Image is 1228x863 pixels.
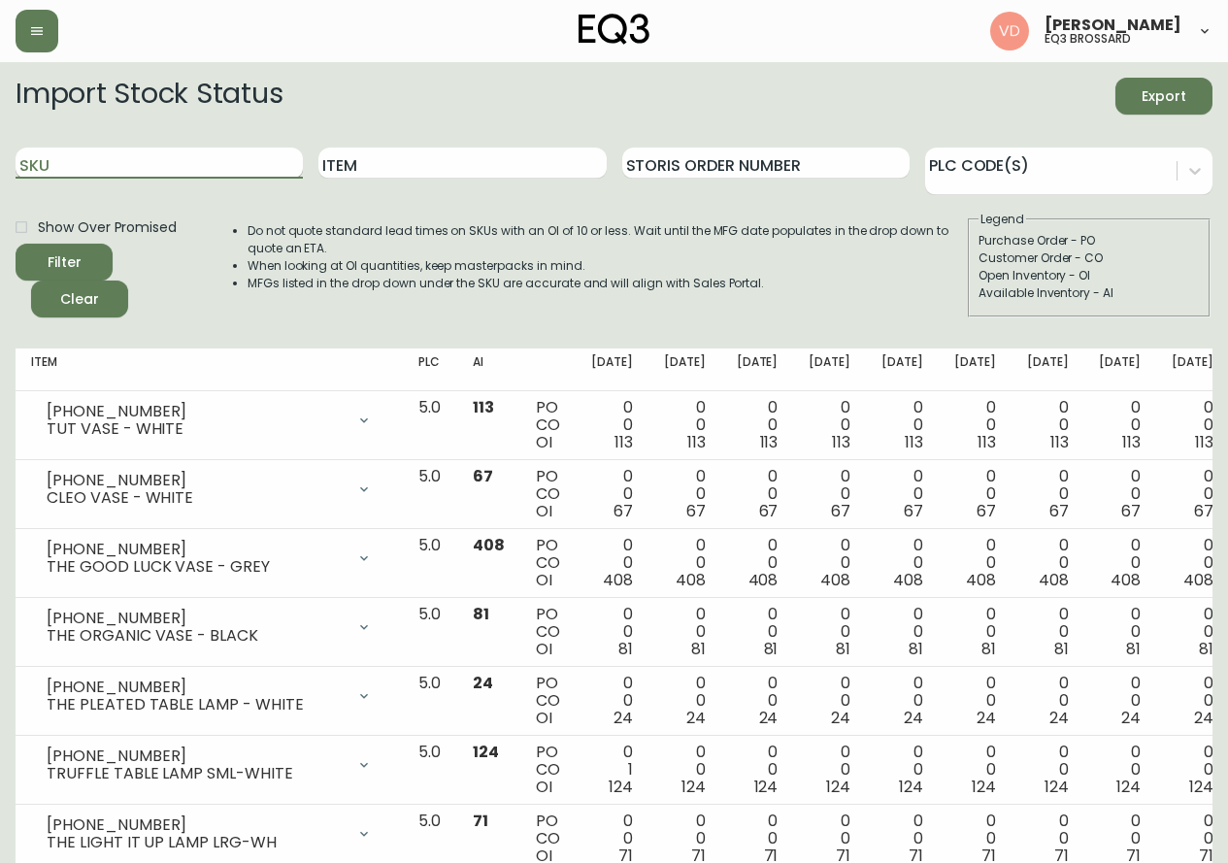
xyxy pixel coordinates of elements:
[954,744,996,796] div: 0 0
[1126,638,1141,660] span: 81
[579,14,650,45] img: logo
[403,460,457,529] td: 5.0
[473,465,493,487] span: 67
[648,349,721,391] th: [DATE]
[1131,84,1197,109] span: Export
[1099,399,1141,451] div: 0 0
[1172,744,1213,796] div: 0 0
[16,78,282,115] h2: Import Stock Status
[31,537,387,580] div: [PHONE_NUMBER]THE GOOD LUCK VASE - GREY
[1121,500,1141,522] span: 67
[31,468,387,511] div: [PHONE_NUMBER]CLEO VASE - WHITE
[664,468,706,520] div: 0 0
[47,420,345,438] div: TUT VASE - WHITE
[248,275,966,292] li: MFGs listed in the drop down under the SKU are accurate and will align with Sales Portal.
[618,638,633,660] span: 81
[748,569,779,591] span: 408
[832,431,850,453] span: 113
[1194,707,1213,729] span: 24
[1189,776,1213,798] span: 124
[721,349,794,391] th: [DATE]
[16,244,113,281] button: Filter
[1083,349,1156,391] th: [DATE]
[820,569,850,591] span: 408
[31,744,387,786] div: [PHONE_NUMBER]TRUFFLE TABLE LAMP SML-WHITE
[31,606,387,648] div: [PHONE_NUMBER]THE ORGANIC VASE - BLACK
[866,349,939,391] th: [DATE]
[536,468,560,520] div: PO CO
[737,675,779,727] div: 0 0
[591,468,633,520] div: 0 0
[473,534,505,556] span: 408
[1027,744,1069,796] div: 0 0
[47,541,345,558] div: [PHONE_NUMBER]
[403,529,457,598] td: 5.0
[47,747,345,765] div: [PHONE_NUMBER]
[31,813,387,855] div: [PHONE_NUMBER]THE LIGHT IT UP LAMP LRG-WH
[1194,500,1213,522] span: 67
[47,679,345,696] div: [PHONE_NUMBER]
[1172,675,1213,727] div: 0 0
[881,399,923,451] div: 0 0
[664,744,706,796] div: 0 0
[31,399,387,442] div: [PHONE_NUMBER]TUT VASE - WHITE
[473,672,493,694] span: 24
[1099,606,1141,658] div: 0 0
[977,707,996,729] span: 24
[576,349,648,391] th: [DATE]
[591,606,633,658] div: 0 0
[473,810,488,832] span: 71
[691,638,706,660] span: 81
[38,217,177,238] span: Show Over Promised
[978,431,996,453] span: 113
[831,707,850,729] span: 24
[47,403,345,420] div: [PHONE_NUMBER]
[47,287,113,312] span: Clear
[47,765,345,782] div: TRUFFLE TABLE LAMP SML-WHITE
[687,431,706,453] span: 113
[1045,33,1131,45] h5: eq3 brossard
[686,500,706,522] span: 67
[1054,638,1069,660] span: 81
[536,638,552,660] span: OI
[893,569,923,591] span: 408
[614,431,633,453] span: 113
[47,610,345,627] div: [PHONE_NUMBER]
[809,537,850,589] div: 0 0
[759,500,779,522] span: 67
[1172,468,1213,520] div: 0 0
[47,558,345,576] div: THE GOOD LUCK VASE - GREY
[905,431,923,453] span: 113
[979,284,1200,302] div: Available Inventory - AI
[664,675,706,727] div: 0 0
[954,399,996,451] div: 0 0
[793,349,866,391] th: [DATE]
[954,675,996,727] div: 0 0
[1027,468,1069,520] div: 0 0
[1116,776,1141,798] span: 124
[809,606,850,658] div: 0 0
[990,12,1029,50] img: 34cbe8de67806989076631741e6a7c6b
[609,776,633,798] span: 124
[1199,638,1213,660] span: 81
[979,232,1200,249] div: Purchase Order - PO
[473,603,489,625] span: 81
[809,744,850,796] div: 0 0
[954,468,996,520] div: 0 0
[809,675,850,727] div: 0 0
[614,707,633,729] span: 24
[809,468,850,520] div: 0 0
[48,250,82,275] div: Filter
[1121,707,1141,729] span: 24
[909,638,923,660] span: 81
[591,744,633,796] div: 0 1
[1183,569,1213,591] span: 408
[760,431,779,453] span: 113
[764,638,779,660] span: 81
[403,349,457,391] th: PLC
[759,707,779,729] span: 24
[16,349,403,391] th: Item
[881,675,923,727] div: 0 0
[1111,569,1141,591] span: 408
[591,399,633,451] div: 0 0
